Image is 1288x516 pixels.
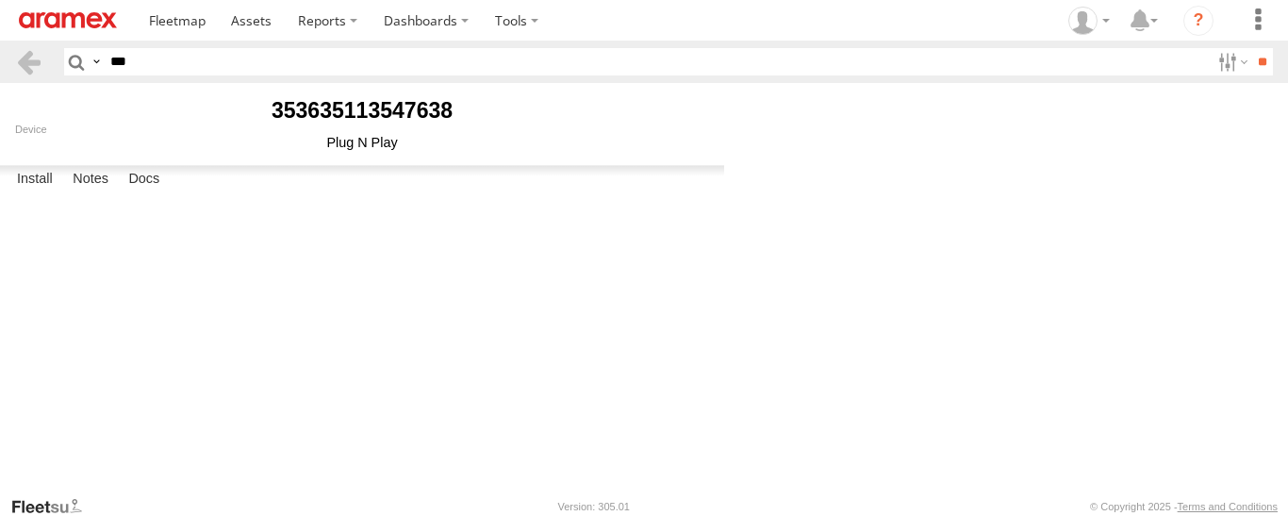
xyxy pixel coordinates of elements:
img: aramex-logo.svg [19,12,117,28]
div: Plug N Play [15,135,709,150]
a: Visit our Website [10,497,97,516]
div: Version: 305.01 [558,501,630,512]
label: Docs [119,166,169,192]
label: Notes [63,166,118,192]
label: Install [8,166,62,192]
div: © Copyright 2025 - [1090,501,1278,512]
label: Search Query [89,48,104,75]
a: Terms and Conditions [1178,501,1278,512]
div: Device [15,124,709,135]
a: Back to previous Page [15,48,42,75]
i: ? [1183,6,1214,36]
b: 353635113547638 [272,98,453,123]
div: Mazen Siblini [1062,7,1116,35]
label: Search Filter Options [1211,48,1251,75]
